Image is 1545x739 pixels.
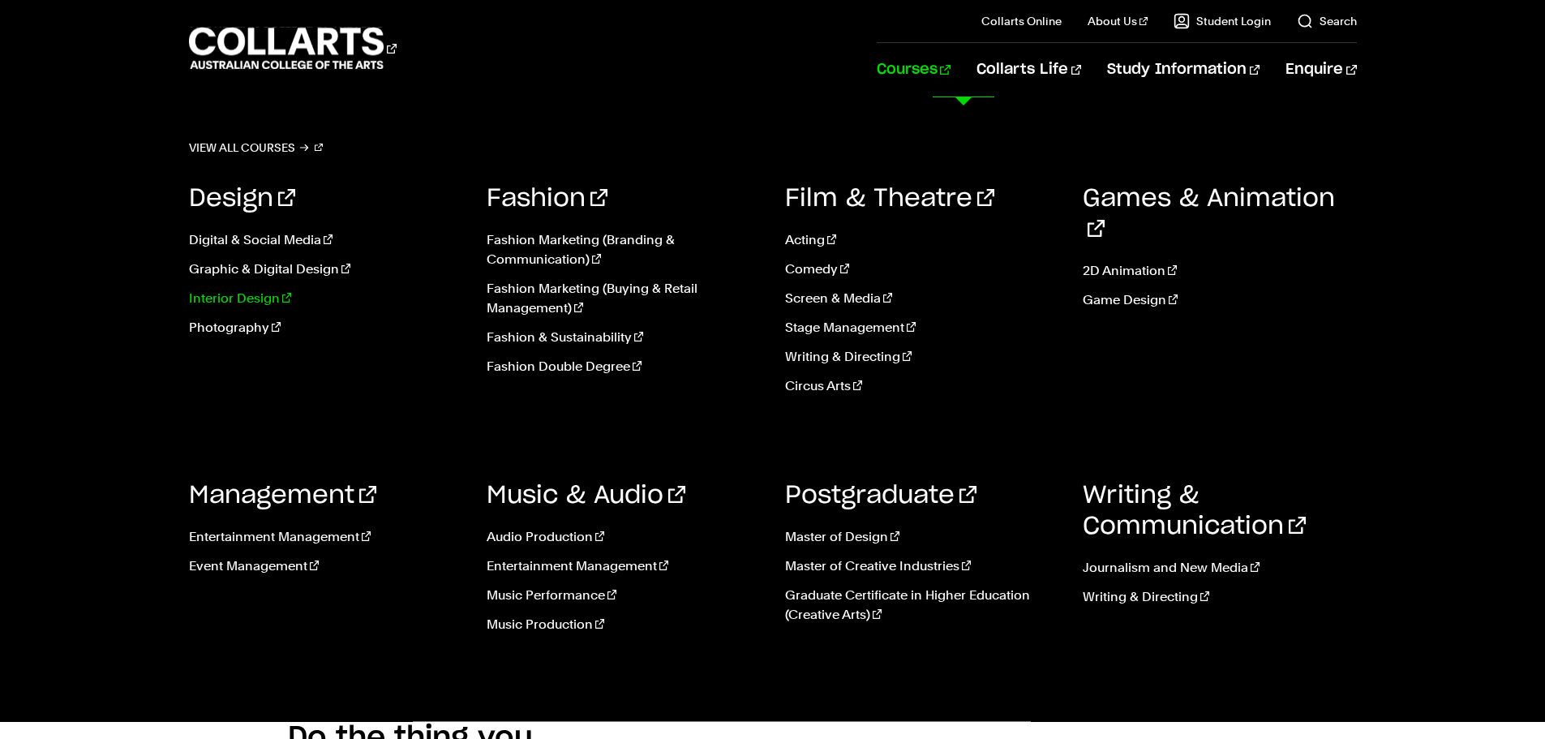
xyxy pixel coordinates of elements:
a: Management [189,483,376,508]
a: Acting [785,230,1059,250]
a: Search [1297,13,1357,29]
a: Collarts Online [981,13,1062,29]
a: Entertainment Management [487,556,761,576]
a: Event Management [189,556,463,576]
a: Master of Design [785,527,1059,547]
a: Fashion Marketing (Branding & Communication) [487,230,761,269]
a: Music Production [487,615,761,634]
a: Music & Audio [487,483,685,508]
a: Entertainment Management [189,527,463,547]
a: Courses [877,43,951,97]
a: Music Performance [487,586,761,605]
a: Audio Production [487,527,761,547]
a: 2D Animation [1083,261,1357,281]
a: Writing & Directing [785,347,1059,367]
a: Postgraduate [785,483,976,508]
a: Writing & Communication [1083,483,1306,539]
a: Game Design [1083,290,1357,310]
div: Go to homepage [189,25,397,71]
a: Writing & Directing [1083,587,1357,607]
a: Photography [189,318,463,337]
a: Graduate Certificate in Higher Education (Creative Arts) [785,586,1059,625]
a: Study Information [1107,43,1260,97]
a: Design [189,187,295,211]
a: Circus Arts [785,376,1059,396]
a: Film & Theatre [785,187,994,211]
a: Fashion Marketing (Buying & Retail Management) [487,279,761,318]
a: Fashion & Sustainability [487,328,761,347]
a: Student Login [1174,13,1271,29]
a: Master of Creative Industries [785,556,1059,576]
a: Comedy [785,260,1059,279]
a: Fashion [487,187,607,211]
a: Games & Animation [1083,187,1335,242]
a: Fashion Double Degree [487,357,761,376]
a: About Us [1088,13,1148,29]
a: Stage Management [785,318,1059,337]
a: Collarts Life [976,43,1081,97]
a: Graphic & Digital Design [189,260,463,279]
a: Screen & Media [785,289,1059,308]
a: Journalism and New Media [1083,558,1357,578]
a: Enquire [1285,43,1356,97]
a: Interior Design [189,289,463,308]
a: Digital & Social Media [189,230,463,250]
a: View all courses [189,136,324,159]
